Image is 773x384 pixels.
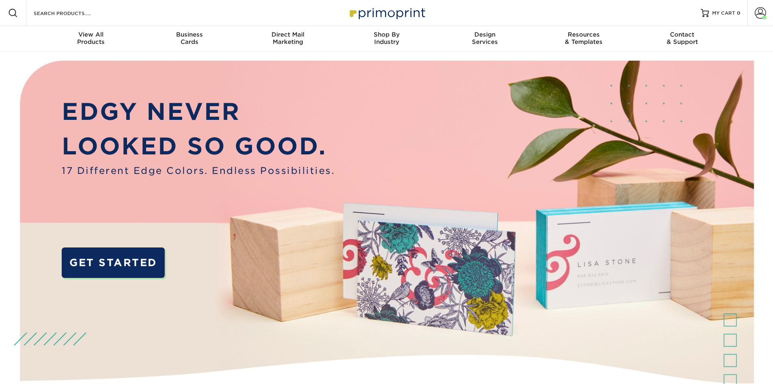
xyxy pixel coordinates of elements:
a: BusinessCards [140,26,239,52]
span: Design [436,31,534,38]
span: 17 Different Edge Colors. Endless Possibilities. [62,164,335,178]
a: GET STARTED [62,247,164,278]
p: LOOKED SO GOOD. [62,129,335,164]
div: Cards [140,31,239,46]
input: SEARCH PRODUCTS..... [33,8,112,18]
span: MY CART [712,10,735,17]
span: 0 [737,10,741,16]
div: Products [42,31,140,46]
span: Resources [534,31,633,38]
div: Marketing [239,31,337,46]
p: EDGY NEVER [62,94,335,129]
div: & Support [633,31,732,46]
span: Business [140,31,239,38]
a: Resources& Templates [534,26,633,52]
span: Direct Mail [239,31,337,38]
a: View AllProducts [42,26,140,52]
span: Contact [633,31,732,38]
a: Direct MailMarketing [239,26,337,52]
div: Services [436,31,534,46]
div: Industry [337,31,436,46]
img: Primoprint [346,4,427,22]
a: DesignServices [436,26,534,52]
div: & Templates [534,31,633,46]
a: Shop ByIndustry [337,26,436,52]
span: View All [42,31,140,38]
a: Contact& Support [633,26,732,52]
span: Shop By [337,31,436,38]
